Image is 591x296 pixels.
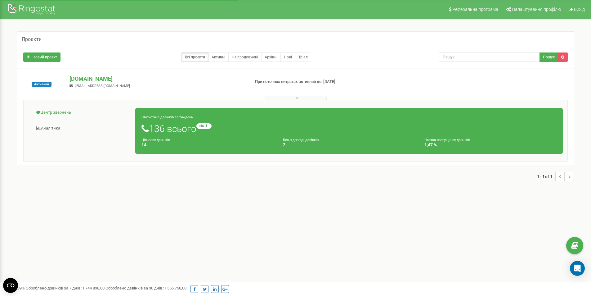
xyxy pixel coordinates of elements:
small: Без відповіді дзвінків [283,138,319,142]
a: Нові [280,52,295,62]
span: [EMAIL_ADDRESS][DOMAIN_NAME] [75,84,130,88]
a: Новий проєкт [23,52,60,62]
a: Всі проєкти [181,52,208,62]
a: Центр звернень [28,105,136,120]
h4: 2 [283,143,415,147]
span: 1 - 1 of 1 [537,172,555,181]
p: При поточних витратах активний до: [DATE] [255,79,384,85]
span: Оброблено дзвінків за 30 днів : [105,286,186,290]
small: +46 [196,123,212,129]
u: 1 744 838,00 [82,286,105,290]
nav: ... [537,166,574,187]
h4: 1,47 % [424,143,557,147]
a: Аналiтика [28,121,136,136]
a: Архівні [261,52,281,62]
small: Частка пропущених дзвінків [424,138,470,142]
a: Не продовжені [228,52,262,62]
button: Пошук [540,52,558,62]
span: Реферальна програма [452,7,498,12]
span: Оброблено дзвінків за 7 днів : [26,286,105,290]
a: Активні [208,52,229,62]
p: [DOMAIN_NAME] [69,75,245,83]
small: Статистика дзвінків за тиждень [141,115,193,119]
button: Open CMP widget [3,278,18,293]
input: Пошук [439,52,540,62]
span: Налаштування профілю [512,7,561,12]
span: Вихід [574,7,585,12]
u: 7 556 750,00 [164,286,186,290]
a: Тріал [295,52,311,62]
h5: Проєкти [22,37,42,42]
small: Цільових дзвінків [141,138,170,142]
div: Open Intercom Messenger [570,261,585,276]
h4: 14 [141,143,274,147]
span: Активний [32,82,51,87]
h1: 136 всього [141,123,557,134]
